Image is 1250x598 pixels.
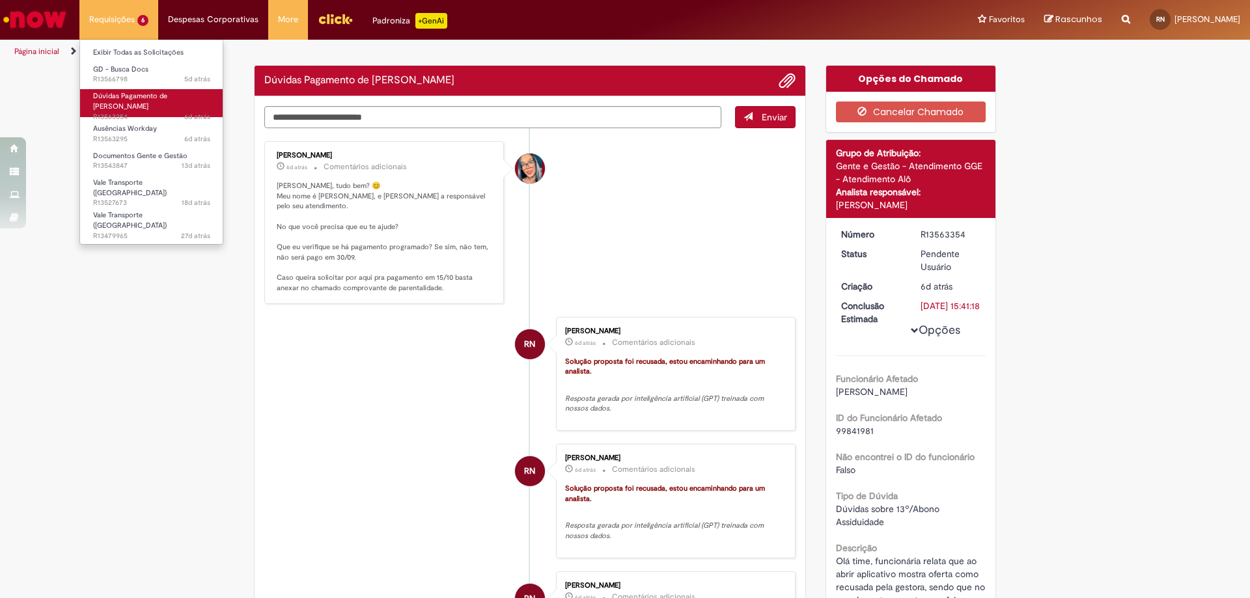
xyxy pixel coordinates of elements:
[565,454,782,462] div: [PERSON_NAME]
[831,228,911,241] dt: Número
[836,425,874,437] span: 99841981
[836,146,986,159] div: Grupo de Atribuição:
[93,112,210,122] span: R13563354
[831,247,911,260] dt: Status
[184,112,210,122] span: 6d atrás
[1174,14,1240,25] span: [PERSON_NAME]
[524,455,535,487] span: RN
[1044,14,1102,26] a: Rascunhos
[80,149,223,173] a: Aberto R13543847 : Documentos Gente e Gestão
[80,62,223,87] a: Aberto R13566798 : GD - Busca Docs
[277,181,493,293] p: [PERSON_NAME], tudo bem? 😊 Meu nome é [PERSON_NAME], e [PERSON_NAME] a responsável pelo seu atend...
[836,159,986,185] div: Gente e Gestão - Atendimento GGE - Atendimento Alô
[286,163,307,171] time: 24/09/2025 15:55:49
[168,13,258,26] span: Despesas Corporativas
[921,280,952,292] time: 24/09/2025 14:40:40
[324,161,407,172] small: Comentários adicionais
[612,337,695,348] small: Comentários adicionais
[184,134,210,144] time: 24/09/2025 14:32:05
[921,280,981,293] div: 24/09/2025 14:40:40
[1,7,68,33] img: ServiceNow
[93,178,167,198] span: Vale Transporte ([GEOGRAPHIC_DATA])
[575,339,596,347] time: 24/09/2025 14:41:45
[836,373,918,385] b: Funcionário Afetado
[182,161,210,170] span: 13d atrás
[515,329,545,359] div: Rafaela Sanches Do Nascimento
[184,74,210,84] time: 25/09/2025 14:07:54
[80,89,223,117] a: Aberto R13563354 : Dúvidas Pagamento de Salário
[836,198,986,211] div: [PERSON_NAME]
[836,386,908,398] span: [PERSON_NAME]
[181,231,210,241] time: 04/09/2025 10:16:17
[79,39,223,245] ul: Requisições
[93,198,210,208] span: R13527673
[14,46,59,57] a: Página inicial
[921,228,981,241] div: R13563354
[565,483,767,504] font: Solução proposta foi recusada, estou encaminhando para um analista.
[264,75,454,87] h2: Dúvidas Pagamento de Salário Histórico de tíquete
[565,357,767,377] font: Solução proposta foi recusada, estou encaminhando para um analista.
[921,299,981,312] div: [DATE] 15:41:18
[93,64,148,74] span: GD - Busca Docs
[93,151,187,161] span: Documentos Gente e Gestão
[80,208,223,236] a: Aberto R13479965 : Vale Transporte (VT)
[836,185,986,198] div: Analista responsável:
[372,13,447,29] div: Padroniza
[80,176,223,204] a: Aberto R13527673 : Vale Transporte (VT)
[836,542,877,554] b: Descrição
[921,280,952,292] span: 6d atrás
[836,490,898,502] b: Tipo de Dúvida
[184,134,210,144] span: 6d atrás
[93,134,210,144] span: R13563295
[184,112,210,122] time: 24/09/2025 14:40:41
[524,329,535,360] span: RN
[93,124,157,133] span: Ausências Workday
[515,456,545,486] div: Rafaela Sanches Do Nascimento
[318,9,353,29] img: click_logo_yellow_360x200.png
[565,394,766,414] em: Resposta gerada por inteligência artificial (GPT) treinada com nossos dados.
[831,299,911,325] dt: Conclusão Estimada
[779,72,796,89] button: Adicionar anexos
[612,464,695,475] small: Comentários adicionais
[836,503,942,528] span: Dúvidas sobre 13º/Abono Assiduidade
[264,106,721,128] textarea: Digite sua mensagem aqui...
[184,74,210,84] span: 5d atrás
[93,74,210,85] span: R13566798
[836,412,942,424] b: ID do Funcionário Afetado
[989,13,1025,26] span: Favoritos
[735,106,796,128] button: Enviar
[831,280,911,293] dt: Criação
[80,122,223,146] a: Aberto R13563295 : Ausências Workday
[286,163,307,171] span: 6d atrás
[565,582,782,590] div: [PERSON_NAME]
[93,161,210,171] span: R13543847
[575,339,596,347] span: 6d atrás
[575,466,596,474] time: 24/09/2025 14:41:40
[575,466,596,474] span: 6d atrás
[10,40,824,64] ul: Trilhas de página
[1055,13,1102,25] span: Rascunhos
[1156,15,1165,23] span: RN
[565,327,782,335] div: [PERSON_NAME]
[93,91,167,111] span: Dúvidas Pagamento de [PERSON_NAME]
[826,66,996,92] div: Opções do Chamado
[278,13,298,26] span: More
[181,231,210,241] span: 27d atrás
[93,210,167,230] span: Vale Transporte ([GEOGRAPHIC_DATA])
[415,13,447,29] p: +GenAi
[565,521,766,541] em: Resposta gerada por inteligência artificial (GPT) treinada com nossos dados.
[836,102,986,122] button: Cancelar Chamado
[277,152,493,159] div: [PERSON_NAME]
[182,198,210,208] span: 18d atrás
[80,46,223,60] a: Exibir Todas as Solicitações
[137,15,148,26] span: 6
[89,13,135,26] span: Requisições
[836,451,975,463] b: Não encontrei o ID do funcionário
[762,111,787,123] span: Enviar
[515,154,545,183] div: Maira Priscila Da Silva Arnaldo
[182,198,210,208] time: 12/09/2025 13:27:54
[182,161,210,170] time: 17/09/2025 14:13:20
[921,247,981,273] div: Pendente Usuário
[93,231,210,241] span: R13479965
[836,464,855,476] span: Falso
